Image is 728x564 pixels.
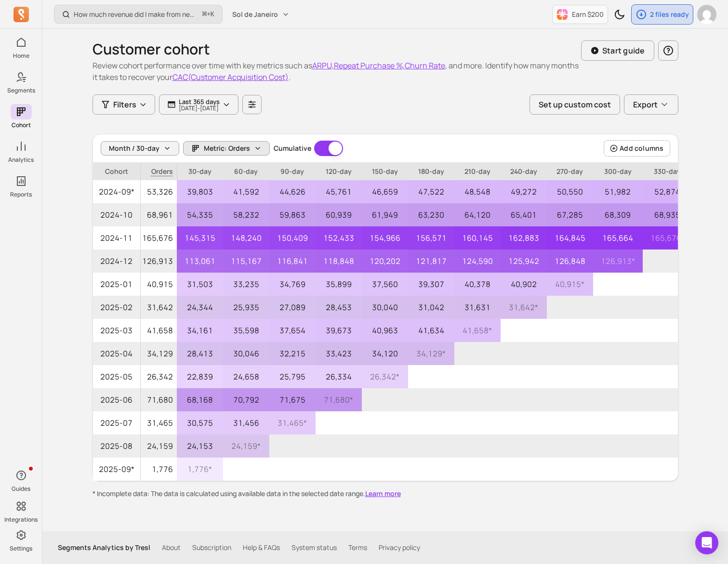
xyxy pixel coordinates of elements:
p: 41,658 [138,319,177,342]
p: 63,230 [408,203,454,226]
span: 2025-09* [93,458,140,481]
p: 39,673 [316,319,362,342]
p: 68,961 [138,203,177,226]
p: 41,592 [223,180,269,203]
p: 35,598 [223,319,269,342]
p: 1,776 * [177,458,223,481]
p: 37,560 [362,273,408,296]
p: 28,453 [316,296,362,319]
p: 51,982 [593,180,643,203]
p: Earn $200 [572,10,604,19]
p: 126,913 [138,249,177,273]
p: 44,626 [269,180,316,203]
button: Add columns [604,140,670,157]
p: Home [13,52,29,60]
p: 165,676 [138,226,177,249]
a: Subscription [192,543,231,552]
p: 71,680 * [316,388,362,411]
p: 33,423 [316,342,362,365]
p: 35,899 [316,273,362,296]
p: 24,159 * [223,434,269,458]
p: 68,168 [177,388,223,411]
button: ARPU [312,60,332,71]
p: 165,676 * [643,226,692,249]
p: 31,465 * [269,411,316,434]
span: Export [633,99,658,110]
p: [DATE] - [DATE] [179,105,220,111]
button: Sol de Janeiro [226,6,295,23]
button: Last 365 days[DATE]-[DATE] [159,94,238,115]
p: 34,129 * [408,342,454,365]
p: 210-day [454,163,501,180]
p: 270-day [547,163,593,180]
span: 2024-09* [93,180,140,203]
span: Sol de Janeiro [232,10,278,19]
p: 31,503 [177,273,223,296]
span: Metric: Orders [204,144,250,153]
p: 24,153 [177,434,223,458]
p: 40,915 [138,273,177,296]
span: 2025-07 [93,411,140,434]
p: 39,803 [177,180,223,203]
p: 40,902 [501,273,547,296]
p: 58,232 [223,203,269,226]
p: 165,664 [593,226,643,249]
h1: Customer cohort [93,40,581,58]
span: 2024-12 [93,249,140,273]
button: Earn $200 [552,5,608,24]
span: Orders [138,163,177,180]
button: Churn Rate [405,60,445,71]
img: avatar [697,5,716,24]
p: 32,215 [269,342,316,365]
a: System status [291,543,337,552]
p: 34,129 [138,342,177,365]
span: 2025-02 [93,296,140,319]
p: 162,883 [501,226,547,249]
p: 41,658 * [454,319,501,342]
p: 126,848 [547,249,593,273]
p: 160,145 [454,226,501,249]
p: 26,342 [138,365,177,388]
p: 37,654 [269,319,316,342]
p: 145,315 [177,226,223,249]
p: 31,642 * [501,296,547,319]
p: * Incomplete data: The data is calculated using available data in the selected date range. [93,489,678,498]
p: 67,285 [547,203,593,226]
button: 2 files ready [631,4,693,25]
p: 180-day [408,163,454,180]
p: 70,792 [223,388,269,411]
p: 25,795 [269,365,316,388]
kbd: ⌘ [202,9,207,21]
button: Set up custom cost [529,94,620,115]
span: 2025-05 [93,365,140,388]
p: 1,776 [138,458,177,481]
p: 120,202 [362,249,408,273]
p: 152,433 [316,226,362,249]
p: 2 files ready [650,10,689,19]
span: 2024-10 [93,203,140,226]
p: 65,401 [501,203,547,226]
span: 2025-03 [93,319,140,342]
button: Repeat Purchase % [334,60,403,71]
button: Toggle dark mode [610,5,629,24]
p: 30-day [177,163,223,180]
p: 31,456 [223,411,269,434]
span: 2024-11 [93,226,140,249]
p: 49,272 [501,180,547,203]
p: 126,913 * [593,249,643,273]
p: 148,240 [223,226,269,249]
p: 33,235 [223,273,269,296]
p: 60-day [223,163,269,180]
p: 26,342 * [362,365,408,388]
p: 30,575 [177,411,223,434]
p: Settings [10,545,32,552]
button: Guides [11,466,32,495]
p: 24,658 [223,365,269,388]
span: 2025-04 [93,342,140,365]
p: 164,845 [547,226,593,249]
span: Filters [113,99,136,110]
a: About [162,543,181,552]
p: 31,465 [138,411,177,434]
p: Segments Analytics by Tresl [58,543,150,552]
p: 26,334 [316,365,362,388]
